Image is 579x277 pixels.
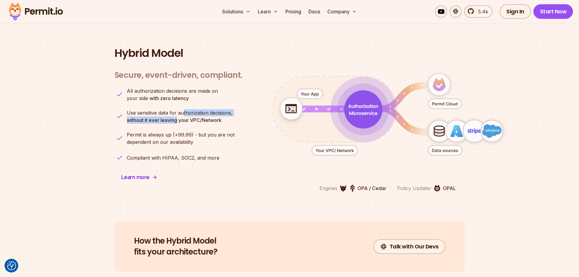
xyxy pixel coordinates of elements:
[134,236,217,247] span: How the Hybrid Model
[150,95,189,101] strong: with zero latency
[7,261,16,270] button: Consent Preferences
[283,5,304,18] a: Pricing
[319,185,337,192] p: Engines
[397,185,432,192] p: Policy Updater
[127,87,218,102] p: your side
[464,5,492,18] a: 5.4k
[253,56,522,173] div: animation
[127,87,218,95] span: All authorization decisions are made on
[115,70,243,80] h3: Secure, event-driven, compliant.
[6,1,66,22] img: Permit logo
[474,8,488,15] span: 5.4k
[443,185,456,192] p: OPAL
[127,117,222,123] strong: without it ever leaving your VPC/Network
[127,131,235,146] p: dependent on our availability
[220,5,253,18] button: Solutions
[115,47,465,59] h2: Hybrid Model
[127,131,235,138] span: Permit is always up (+99.99) - but you are not
[500,4,531,19] a: Sign In
[373,239,445,254] a: Talk with Our Devs
[115,170,164,185] a: Learn more
[127,109,233,116] span: Use sensitive data for authorization decisions,
[7,261,16,270] img: Revisit consent button
[306,5,322,18] a: Docs
[255,5,281,18] button: Learn
[121,173,150,182] span: Learn more
[357,185,386,192] p: OPA / Cedar
[533,4,573,19] a: Start Now
[325,5,359,18] button: Company
[134,236,217,258] h2: fits your architecture?
[127,154,219,161] p: Compliant with HIPAA, SOC2, and more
